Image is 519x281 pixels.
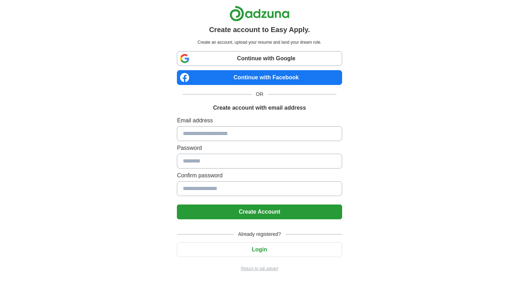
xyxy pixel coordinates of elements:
button: Login [177,242,342,257]
label: Password [177,144,342,152]
button: Create Account [177,204,342,219]
span: Already registered? [234,231,285,238]
label: Confirm password [177,171,342,180]
h1: Create account to Easy Apply. [209,24,310,35]
p: Create an account, upload your resume and land your dream role. [178,39,340,45]
h1: Create account with email address [213,104,306,112]
a: Return to job advert [177,265,342,272]
a: Continue with Google [177,51,342,66]
a: Login [177,246,342,252]
span: OR [252,91,268,98]
img: Adzuna logo [229,6,290,22]
a: Continue with Facebook [177,70,342,85]
label: Email address [177,116,342,125]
